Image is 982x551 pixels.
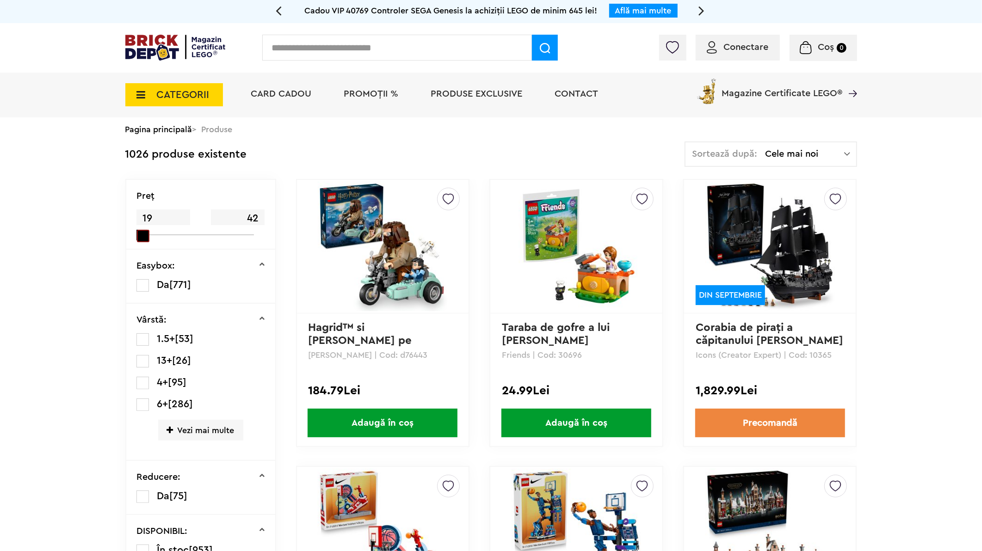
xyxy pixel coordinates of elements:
span: [75] [169,491,187,501]
p: DISPONIBIL: [136,527,187,536]
span: [53] [175,334,193,344]
span: Sortează după: [692,149,758,159]
a: Card Cadou [251,89,312,98]
span: 42 [211,209,265,227]
span: Cadou VIP 40769 Controler SEGA Genesis la achiziții LEGO de minim 645 lei! [305,6,598,15]
a: PROMOȚII % [344,89,399,98]
p: Easybox: [136,261,175,270]
span: [95] [168,377,186,387]
span: 6+ [157,399,168,409]
span: Da [157,280,169,290]
span: 13+ [157,355,172,366]
span: Vezi mai multe [158,420,243,441]
div: 1026 produse existente [125,141,247,168]
span: [771] [169,280,191,290]
a: Taraba de gofre a lui [PERSON_NAME] [502,322,613,346]
div: 24.99Lei [502,385,650,397]
span: CATEGORII [157,90,210,100]
span: 19 [136,209,190,227]
img: Hagrid™ si Harry pe motocicleta - Ambalaj deteriorat [318,182,447,311]
span: Adaugă în coș [501,409,651,437]
a: Adaugă în coș [297,409,469,437]
span: Cele mai noi [766,149,844,159]
div: 1,829.99Lei [696,385,844,397]
span: Magazine Certificate LEGO® [722,77,843,98]
span: Adaugă în coș [308,409,457,437]
p: Preţ [136,191,154,201]
a: Contact [555,89,599,98]
div: DIN SEPTEMBRIE [696,285,765,305]
span: Da [157,491,169,501]
p: [PERSON_NAME] | Cod: d76443 [309,351,457,359]
small: 0 [837,43,846,53]
a: Produse exclusive [431,89,523,98]
a: Magazine Certificate LEGO® [843,77,857,86]
div: 184.79Lei [309,385,457,397]
a: Conectare [707,43,769,52]
a: Află mai multe [615,6,672,15]
a: Precomandă [695,409,845,437]
a: Adaugă în coș [490,409,662,437]
div: > Produse [125,117,857,141]
a: Corabia de piraţi a căpitanului [PERSON_NAME] [696,322,843,346]
span: [286] [168,399,193,409]
p: Friends | Cod: 30696 [502,351,650,359]
img: Taraba de gofre a lui Autumn [512,182,641,311]
span: Conectare [724,43,769,52]
img: Corabia de piraţi a căpitanului Jack Sparrow [705,182,835,311]
p: Reducere: [136,472,180,482]
p: Icons (Creator Expert) | Cod: 10365 [696,351,844,359]
a: Pagina principală [125,125,192,134]
a: Hagrid™ si [PERSON_NAME] pe motocicleta - Amba... [309,322,423,359]
span: 4+ [157,377,168,387]
p: Vârstă: [136,315,167,324]
span: 1.5+ [157,334,175,344]
span: [26] [172,355,191,366]
span: Coș [818,43,834,52]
